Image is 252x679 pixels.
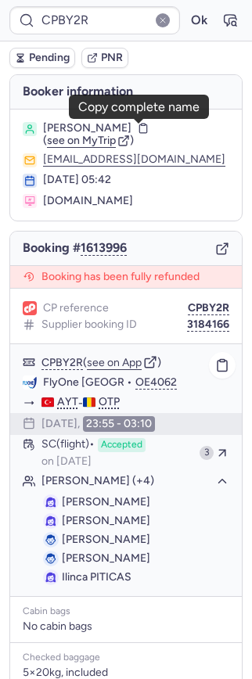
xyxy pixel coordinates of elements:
[23,241,127,255] span: Booking #
[10,75,242,109] h4: Booker information
[135,376,177,389] button: OE4062
[43,194,133,208] span: [DOMAIN_NAME]
[47,134,116,147] span: see on MyTrip
[9,48,75,68] button: Pending
[41,357,83,369] button: CPBY2R
[101,52,123,64] span: PNR
[186,8,211,33] button: Ok
[43,375,196,390] span: FlyOne [GEOGRAPHIC_DATA]
[83,416,155,432] time: 23:55 - 03:10
[23,666,108,679] span: 5×20kg, included
[23,606,229,617] div: Cabin bags
[78,100,200,114] div: Copy complete name
[99,396,120,408] span: OTP
[43,135,134,147] button: (see on MyTrip)
[187,318,229,331] button: 3184166
[41,396,229,410] div: -
[43,375,229,390] div: •
[41,355,229,369] div: ( )
[41,416,155,432] div: [DATE],
[41,455,92,468] span: on [DATE]
[81,48,128,68] button: PNR
[9,6,180,34] input: PNR Reference
[57,396,78,408] span: AYT
[62,570,131,584] span: Ilinca PITICAS
[81,241,127,255] button: 1613996
[62,495,150,508] span: [PERSON_NAME]
[41,318,137,331] span: Supplier booking ID
[62,533,150,546] span: [PERSON_NAME]
[188,302,229,314] button: CPBY2R
[43,302,109,314] span: CP reference
[43,174,229,186] div: [DATE] 05:42
[29,52,70,64] span: Pending
[23,301,37,315] figure: 1L airline logo
[62,514,150,527] span: [PERSON_NAME]
[23,652,229,663] div: Checked baggage
[23,375,37,390] figure: OE airline logo
[41,474,229,488] button: [PERSON_NAME] (+4)
[10,435,242,471] button: SC(flight)Acceptedon [DATE]3
[98,438,146,452] span: Accepted
[41,438,95,452] span: SC (flight)
[43,122,131,135] span: [PERSON_NAME]
[200,446,214,460] div: 3
[62,551,150,565] span: [PERSON_NAME]
[87,357,142,369] button: see on App
[43,153,225,166] button: [EMAIL_ADDRESS][DOMAIN_NAME]
[41,271,200,283] span: Booking has been fully refunded
[23,620,229,633] div: No cabin bags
